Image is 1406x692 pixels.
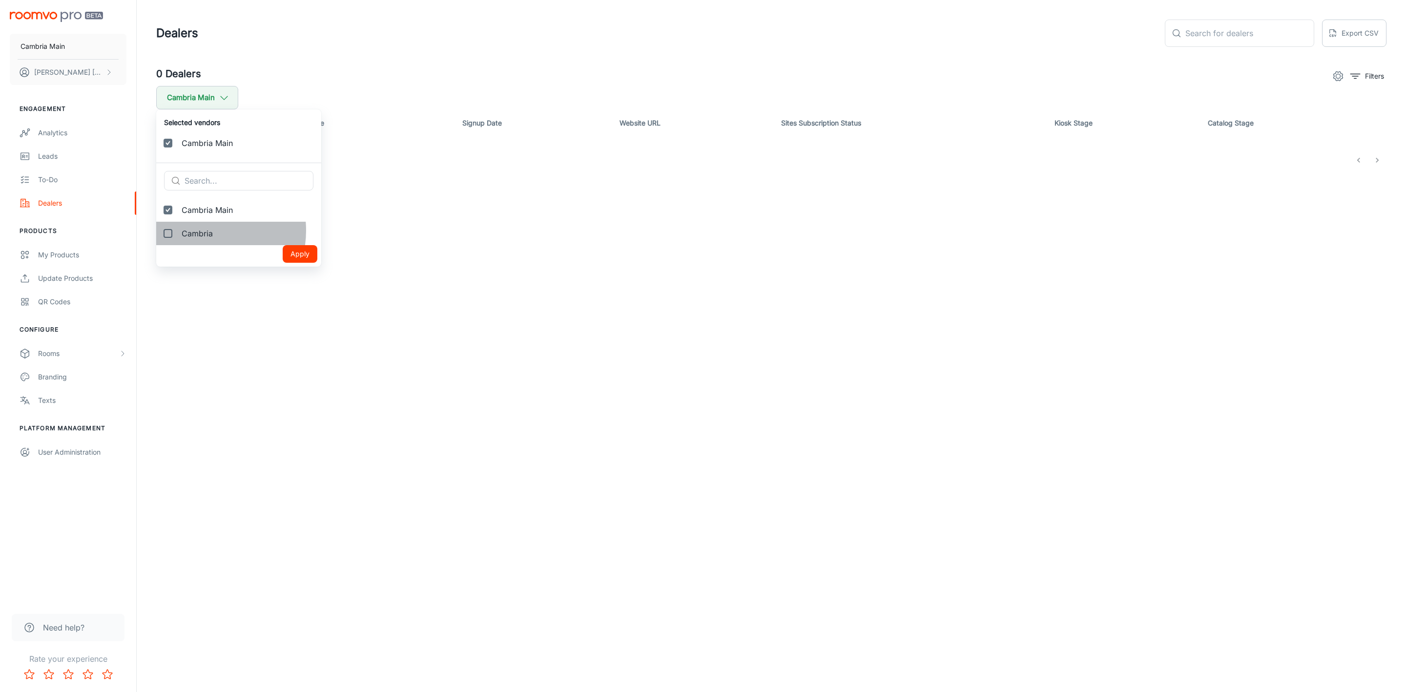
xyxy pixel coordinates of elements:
button: Apply [283,245,317,263]
span: Cambria Main [182,137,313,149]
input: Search... [185,171,313,190]
h6: Selected vendors [164,117,313,127]
span: Cambria [182,228,313,239]
span: Cambria Main [182,204,313,216]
